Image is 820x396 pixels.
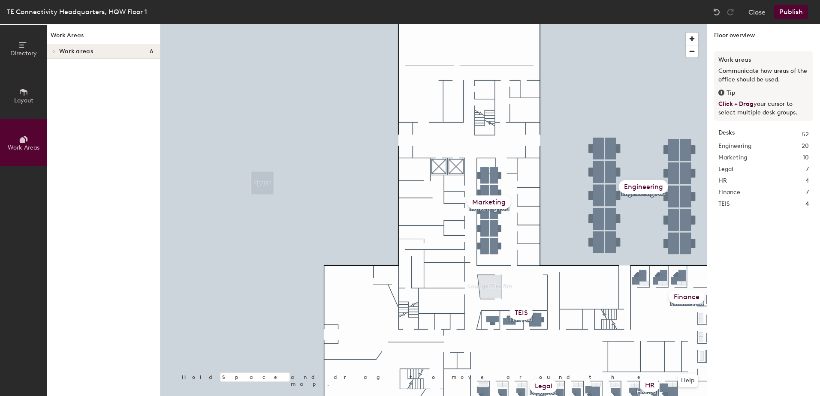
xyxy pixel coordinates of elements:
button: Publish [774,5,808,19]
div: Engineering [619,180,668,194]
p: your cursor to select multiple desk groups. [718,100,809,117]
span: 6 [150,48,153,55]
span: TEIS [718,199,730,209]
strong: Desks [718,130,735,139]
h1: Floor overview [707,24,820,44]
span: HR [718,176,727,186]
span: Finance [718,188,740,197]
button: Close [748,5,766,19]
button: Help [678,374,698,387]
span: Work Areas [8,144,39,151]
span: Click + Drag [718,100,754,108]
span: 20 [802,141,809,151]
img: Undo [712,8,721,16]
div: TEIS [509,306,533,320]
span: 7 [806,188,809,197]
h1: Work Areas [47,31,160,44]
h3: Work areas [718,55,809,65]
div: HR [640,378,660,392]
span: 4 [805,176,809,186]
span: 10 [803,153,809,162]
span: Work areas [59,48,93,55]
div: Legal [530,379,558,393]
div: Marketing [467,195,511,209]
div: TE Connectivity Headquarters, HQW Floor 1 [7,6,147,17]
span: Engineering [718,141,751,151]
span: Legal [718,165,733,174]
div: Finance [669,290,705,304]
span: 4 [805,199,809,209]
p: Communicate how areas of the office should be used. [718,67,809,84]
span: Directory [10,50,37,57]
div: Tip [718,88,809,98]
span: 52 [802,130,809,139]
span: 7 [806,165,809,174]
img: Redo [726,8,735,16]
span: Marketing [718,153,747,162]
span: Layout [14,97,33,104]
